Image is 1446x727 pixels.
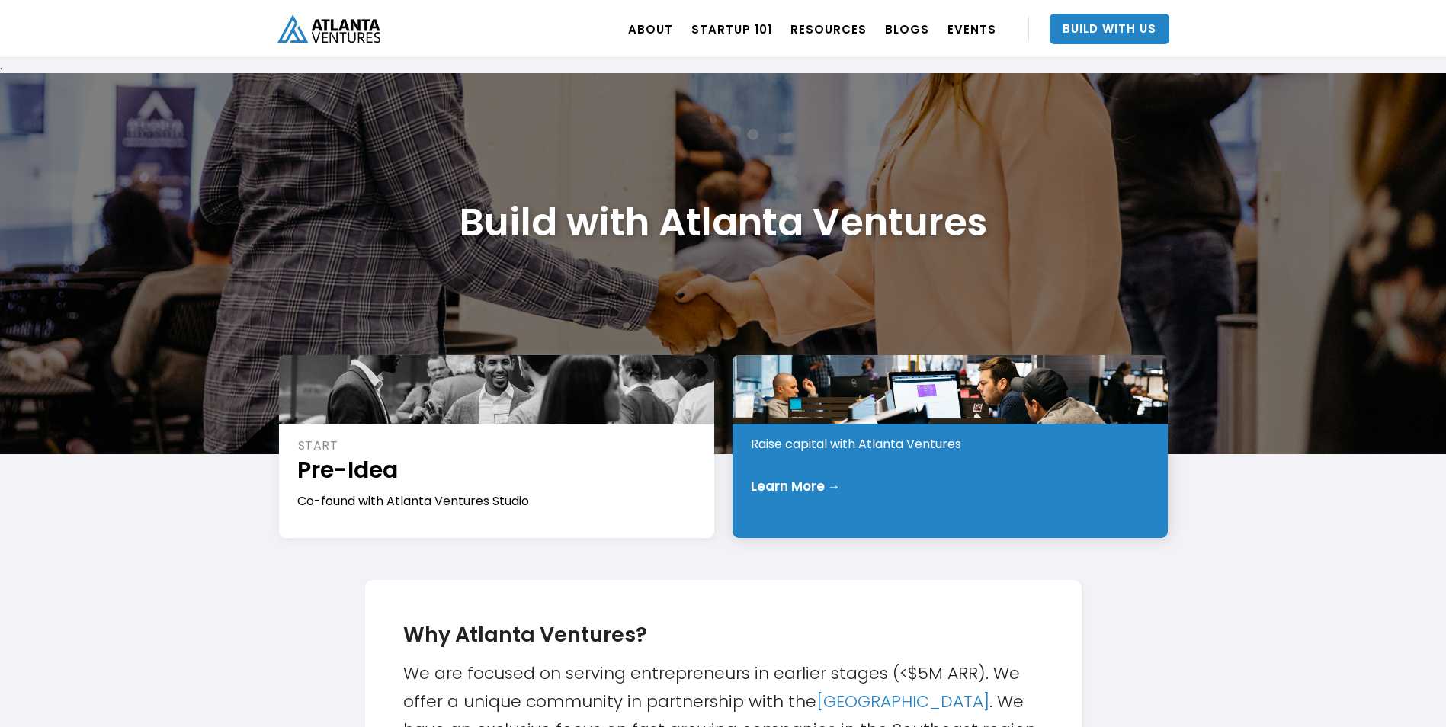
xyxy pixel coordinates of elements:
[751,479,841,494] div: Learn More →
[751,397,1151,428] h1: Early Stage
[403,620,647,649] strong: Why Atlanta Ventures?
[691,8,772,50] a: Startup 101
[460,199,987,245] h1: Build with Atlanta Ventures
[790,8,867,50] a: RESOURCES
[947,8,996,50] a: EVENTS
[751,436,1151,453] div: Raise capital with Atlanta Ventures
[298,437,697,454] div: START
[628,8,673,50] a: ABOUT
[816,690,989,713] a: [GEOGRAPHIC_DATA]
[733,355,1168,538] a: INVESTEarly StageRaise capital with Atlanta VenturesLearn More →
[297,493,697,510] div: Co-found with Atlanta Ventures Studio
[297,454,697,485] h1: Pre-Idea
[885,8,929,50] a: BLOGS
[1050,14,1169,44] a: Build With Us
[279,355,714,538] a: STARTPre-IdeaCo-found with Atlanta Ventures Studio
